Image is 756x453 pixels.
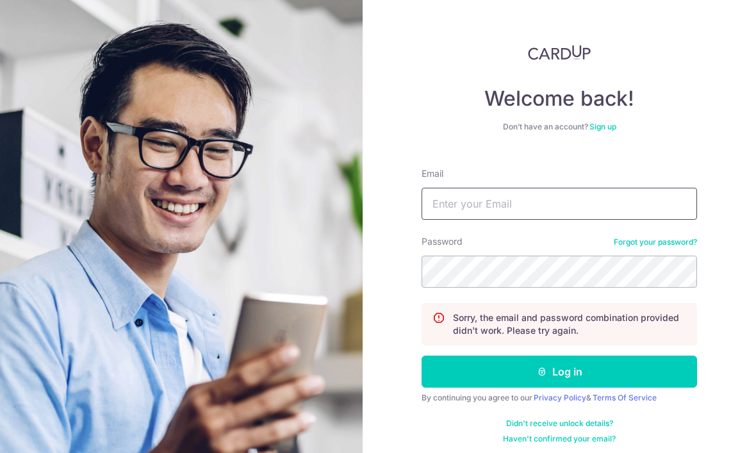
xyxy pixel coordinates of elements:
[422,393,697,403] div: By continuing you agree to our &
[503,434,616,444] a: Haven't confirmed your email?
[422,167,443,180] label: Email
[593,393,657,402] a: Terms Of Service
[589,122,616,131] a: Sign up
[422,122,697,132] div: Don’t have an account?
[534,393,586,402] a: Privacy Policy
[422,356,697,388] button: Log in
[422,86,697,111] h4: Welcome back!
[422,235,463,248] label: Password
[422,188,697,220] input: Enter your Email
[614,237,697,247] a: Forgot your password?
[453,311,686,337] p: Sorry, the email and password combination provided didn't work. Please try again.
[528,45,591,60] img: CardUp Logo
[506,418,613,429] a: Didn't receive unlock details?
